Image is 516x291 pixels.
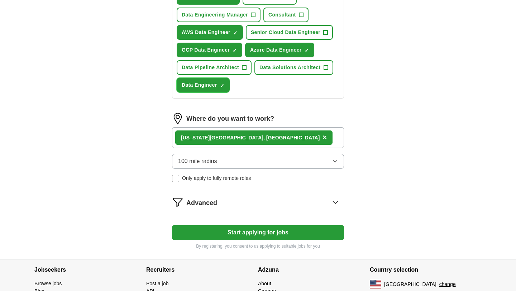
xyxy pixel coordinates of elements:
[370,280,381,288] img: US flag
[177,78,230,92] button: Data Engineer✓
[246,25,333,40] button: Senior Cloud Data Engineer
[177,60,252,75] button: Data Pipeline Architect
[186,114,274,124] label: Where do you want to work?
[146,281,168,286] a: Post a job
[172,243,344,249] p: By registering, you consent to us applying to suitable jobs for you
[305,48,309,53] span: ✓
[177,8,261,22] button: Data Engineering Manager
[178,157,217,166] span: 100 mile radius
[186,198,217,208] span: Advanced
[172,175,179,182] input: Only apply to fully remote roles
[172,154,344,169] button: 100 mile radius
[177,25,243,40] button: AWS Data Engineer✓
[268,11,296,19] span: Consultant
[254,60,333,75] button: Data Solutions Architect
[322,133,327,141] span: ×
[182,175,251,182] span: Only apply to fully remote roles
[384,281,436,288] span: [GEOGRAPHIC_DATA]
[245,43,314,57] button: Azure Data Engineer✓
[172,225,344,240] button: Start applying for jobs
[259,64,320,71] span: Data Solutions Architect
[177,43,242,57] button: GCP Data Engineer✓
[182,81,217,89] span: Data Engineer
[182,46,230,54] span: GCP Data Engineer
[258,281,271,286] a: About
[220,83,224,89] span: ✓
[251,29,320,36] span: Senior Cloud Data Engineer
[172,113,183,124] img: location.png
[233,30,238,36] span: ✓
[250,46,302,54] span: Azure Data Engineer
[181,134,320,142] div: [US_STATE][GEOGRAPHIC_DATA], [GEOGRAPHIC_DATA]
[263,8,309,22] button: Consultant
[439,281,456,288] button: change
[322,132,327,143] button: ×
[233,48,237,53] span: ✓
[172,196,183,208] img: filter
[34,281,62,286] a: Browse jobs
[182,64,239,71] span: Data Pipeline Architect
[370,260,482,280] h4: Country selection
[182,29,230,36] span: AWS Data Engineer
[182,11,248,19] span: Data Engineering Manager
